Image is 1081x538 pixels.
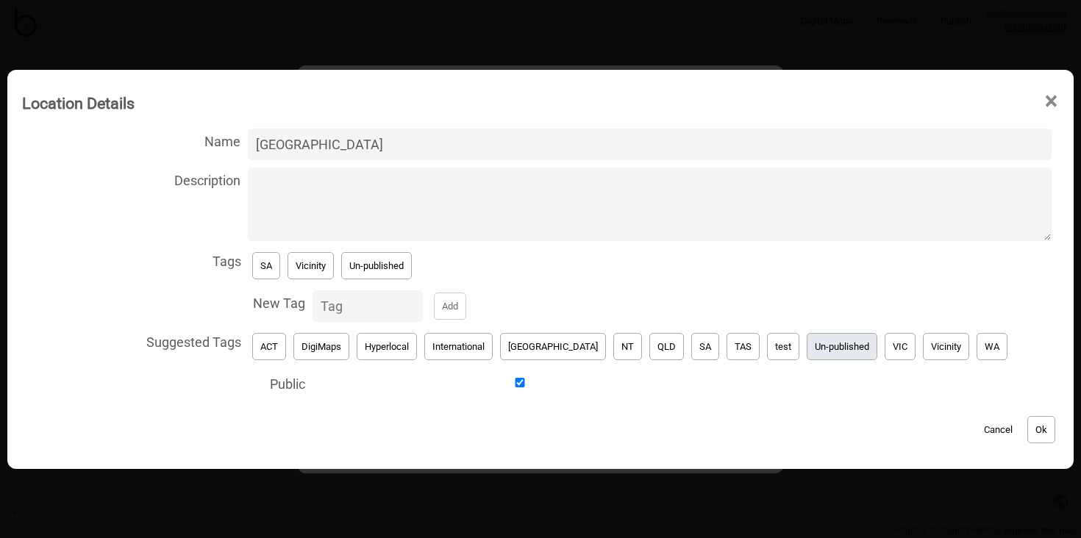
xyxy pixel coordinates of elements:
button: New Tag [434,293,466,320]
button: TAS [727,333,760,360]
button: [GEOGRAPHIC_DATA] [500,333,606,360]
button: Hyperlocal [357,333,417,360]
button: Cancel [977,416,1020,443]
button: DigiMaps [293,333,349,360]
input: Name [248,129,1052,160]
button: International [424,333,493,360]
button: SA [691,333,719,360]
button: NT [613,333,642,360]
button: Vicinity [923,333,969,360]
button: ACT [252,333,286,360]
input: New TagAdd [313,290,423,322]
button: SA [252,252,280,279]
button: Un-published [341,252,412,279]
span: Suggested Tags [22,326,241,356]
span: × [1043,77,1059,126]
span: Name [22,125,240,155]
button: VIC [885,333,916,360]
button: Un-published [807,333,877,360]
textarea: Description [248,168,1052,241]
button: Ok [1027,416,1055,443]
button: QLD [649,333,684,360]
button: Vicinity [288,252,334,279]
span: New Tag [22,287,305,317]
button: test [767,333,799,360]
span: Description [22,164,240,194]
span: Public [22,367,305,398]
button: WA [977,333,1007,360]
div: Location Details [22,87,135,119]
input: Public [313,378,727,387]
span: Tags [22,245,241,275]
